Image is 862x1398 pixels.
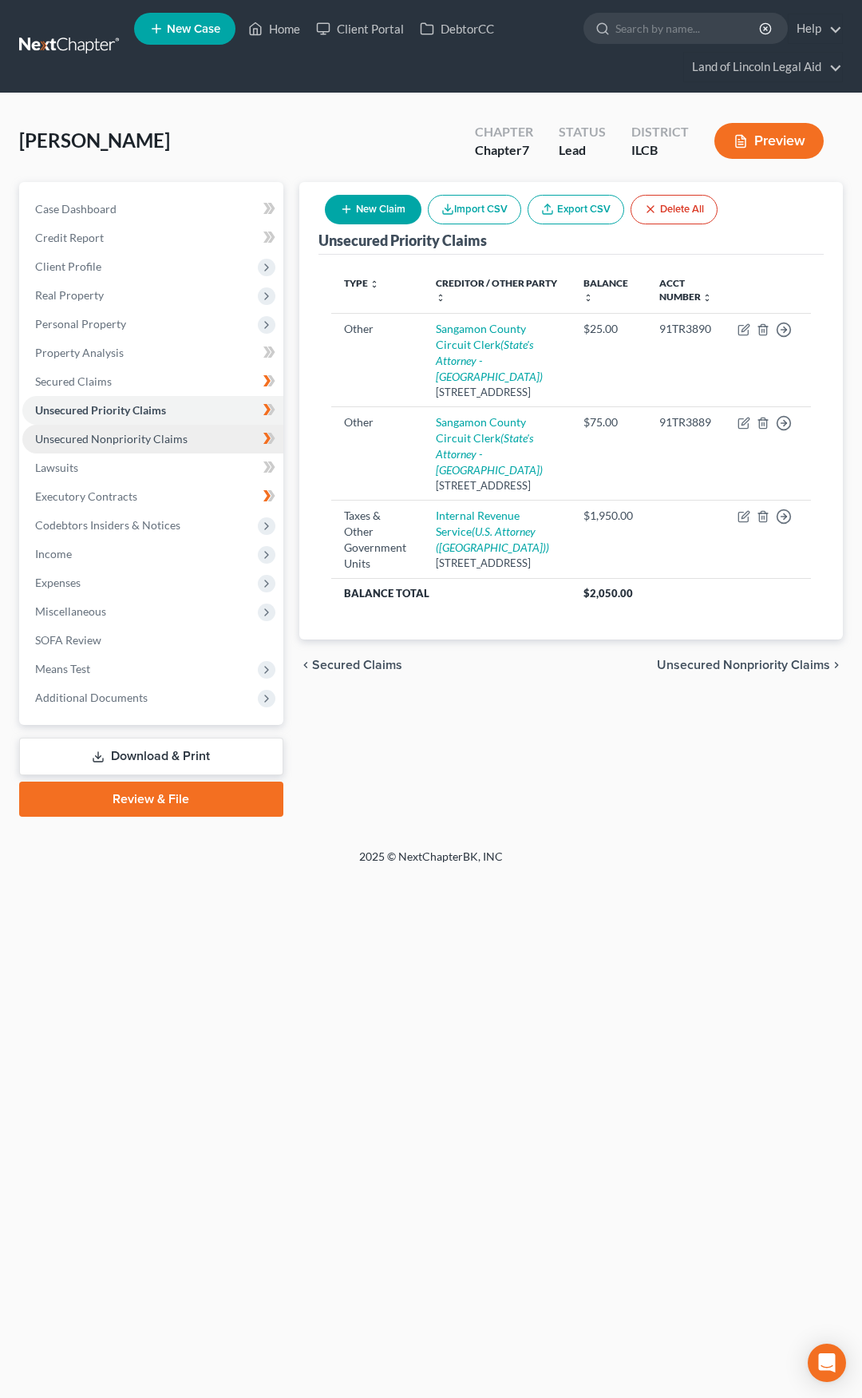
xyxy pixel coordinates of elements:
[35,346,124,359] span: Property Analysis
[631,195,718,224] button: Delete All
[631,123,689,141] div: District
[48,849,814,877] div: 2025 © NextChapterBK, INC
[583,414,633,430] div: $75.00
[318,231,487,250] div: Unsecured Priority Claims
[436,509,549,554] a: Internal Revenue Service(U.S. Attorney ([GEOGRAPHIC_DATA]))
[808,1344,846,1382] div: Open Intercom Messenger
[299,659,402,671] button: chevron_left Secured Claims
[583,321,633,337] div: $25.00
[436,322,543,383] a: Sangamon County Circuit Clerk(State's Attorney - [GEOGRAPHIC_DATA])
[344,508,410,572] div: Taxes & Other Government Units
[22,224,283,252] a: Credit Report
[436,293,445,303] i: unfold_more
[428,195,521,224] button: Import CSV
[370,279,379,289] i: unfold_more
[35,691,148,704] span: Additional Documents
[22,195,283,224] a: Case Dashboard
[436,525,549,554] i: (U.S. Attorney ([GEOGRAPHIC_DATA]))
[22,425,283,453] a: Unsecured Nonpriority Claims
[344,414,410,430] div: Other
[308,14,412,43] a: Client Portal
[35,489,137,503] span: Executory Contracts
[35,604,106,618] span: Miscellaneous
[325,195,421,224] button: New Claim
[22,482,283,511] a: Executory Contracts
[35,576,81,589] span: Expenses
[35,432,188,446] span: Unsecured Nonpriority Claims
[167,23,220,35] span: New Case
[22,396,283,425] a: Unsecured Priority Claims
[312,659,402,671] span: Secured Claims
[583,293,593,303] i: unfold_more
[331,579,571,608] th: Balance Total
[436,338,543,383] i: (State's Attorney - [GEOGRAPHIC_DATA])
[436,415,543,477] a: Sangamon County Circuit Clerk(State's Attorney - [GEOGRAPHIC_DATA])
[583,277,628,303] a: Balance unfold_more
[35,461,78,474] span: Lawsuits
[559,141,606,160] div: Lead
[19,129,170,152] span: [PERSON_NAME]
[657,659,843,671] button: Unsecured Nonpriority Claims chevron_right
[344,321,410,337] div: Other
[436,385,559,400] div: [STREET_ADDRESS]
[35,518,180,532] span: Codebtors Insiders & Notices
[559,123,606,141] div: Status
[344,277,379,289] a: Type unfold_more
[35,317,126,331] span: Personal Property
[475,141,533,160] div: Chapter
[35,374,112,388] span: Secured Claims
[22,453,283,482] a: Lawsuits
[657,659,830,671] span: Unsecured Nonpriority Claims
[240,14,308,43] a: Home
[22,339,283,367] a: Property Analysis
[659,277,712,303] a: Acct Number unfold_more
[522,142,529,157] span: 7
[35,202,117,216] span: Case Dashboard
[35,231,104,244] span: Credit Report
[702,293,712,303] i: unfold_more
[615,14,761,43] input: Search by name...
[35,288,104,302] span: Real Property
[436,478,559,493] div: [STREET_ADDRESS]
[22,367,283,396] a: Secured Claims
[583,508,633,524] div: $1,950.00
[436,556,559,571] div: [STREET_ADDRESS]
[528,195,624,224] a: Export CSV
[19,738,283,775] a: Download & Print
[684,53,842,81] a: Land of Lincoln Legal Aid
[19,782,283,817] a: Review & File
[35,662,90,675] span: Means Test
[436,277,557,303] a: Creditor / Other Party unfold_more
[659,414,712,430] div: 91TR3889
[583,587,633,600] span: $2,050.00
[35,547,72,560] span: Income
[299,659,312,671] i: chevron_left
[436,431,543,477] i: (State's Attorney - [GEOGRAPHIC_DATA])
[659,321,712,337] div: 91TR3890
[35,633,101,647] span: SOFA Review
[35,403,166,417] span: Unsecured Priority Claims
[714,123,824,159] button: Preview
[412,14,502,43] a: DebtorCC
[789,14,842,43] a: Help
[475,123,533,141] div: Chapter
[22,626,283,655] a: SOFA Review
[35,259,101,273] span: Client Profile
[830,659,843,671] i: chevron_right
[631,141,689,160] div: ILCB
